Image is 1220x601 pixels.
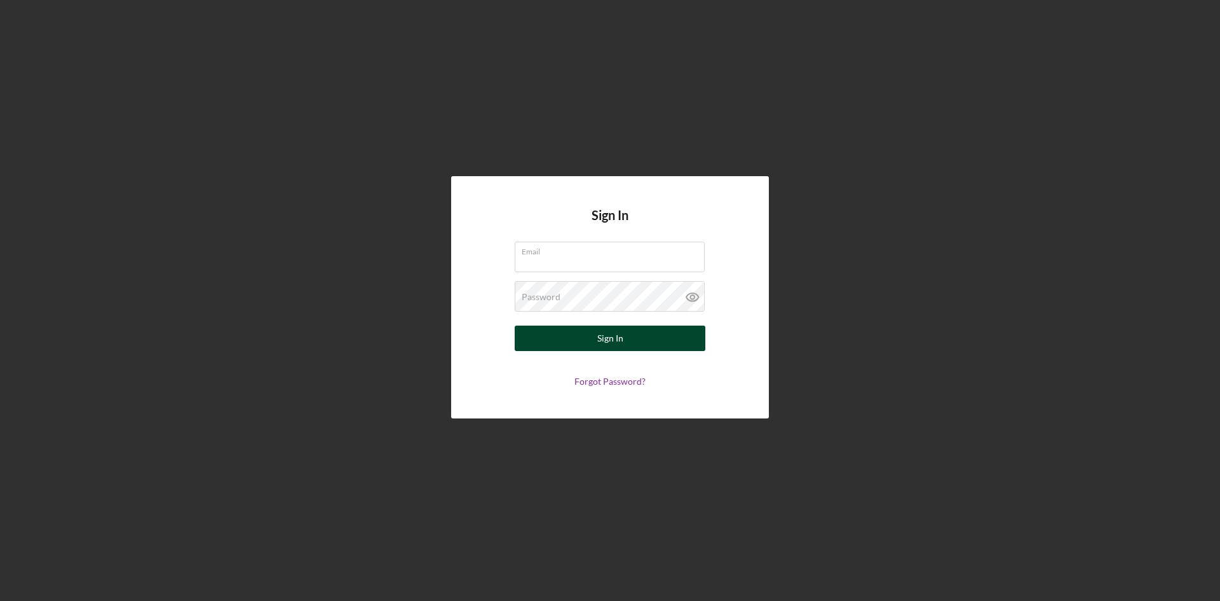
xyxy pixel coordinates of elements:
[592,208,628,242] h4: Sign In
[522,292,560,302] label: Password
[522,242,705,256] label: Email
[574,376,646,387] a: Forgot Password?
[515,326,705,351] button: Sign In
[597,326,623,351] div: Sign In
